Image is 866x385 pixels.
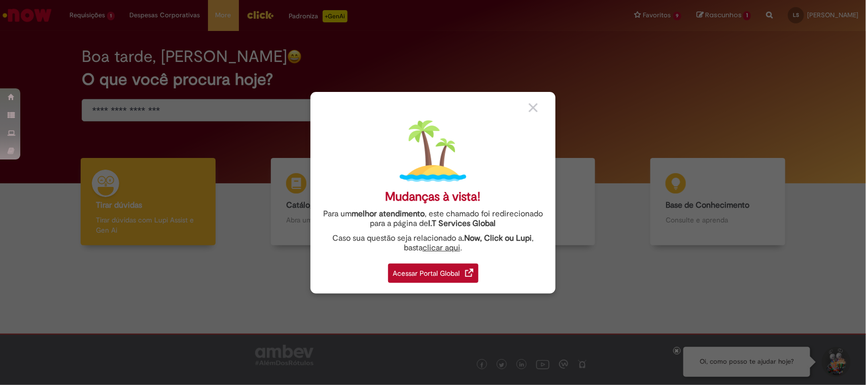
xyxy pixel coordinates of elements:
[529,103,538,112] img: close_button_grey.png
[400,118,466,184] img: island.png
[352,209,425,219] strong: melhor atendimento
[318,209,548,229] div: Para um , este chamado foi redirecionado para a página de
[423,237,460,253] a: clicar aqui
[465,269,473,277] img: redirect_link.png
[429,213,496,229] a: I.T Services Global
[462,233,532,243] strong: .Now, Click ou Lupi
[388,264,478,283] div: Acessar Portal Global
[318,234,548,253] div: Caso sua questão seja relacionado a , basta .
[386,189,481,204] div: Mudanças à vista!
[388,258,478,283] a: Acessar Portal Global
